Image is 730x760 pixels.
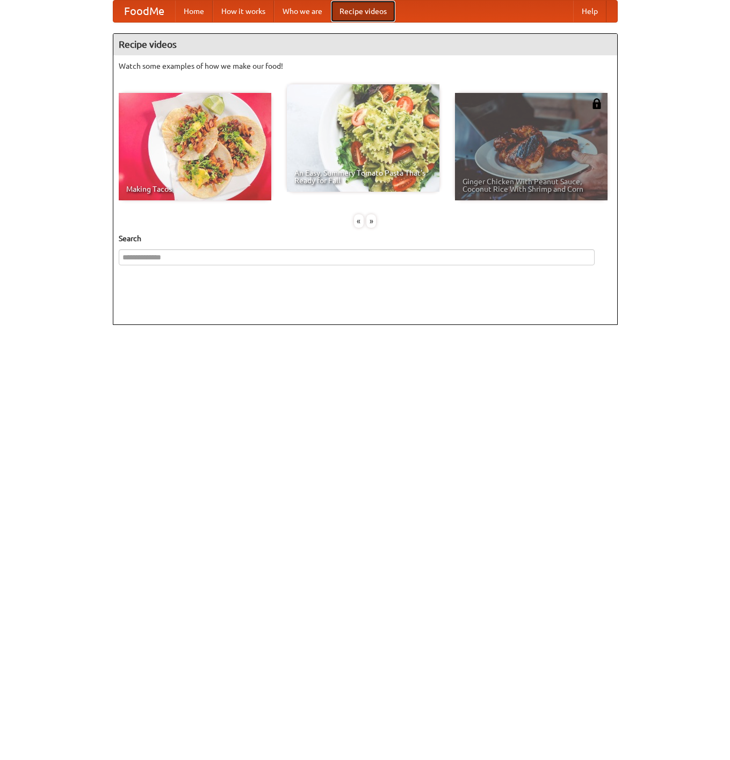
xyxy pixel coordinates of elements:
div: » [366,214,376,228]
h5: Search [119,233,612,244]
a: An Easy, Summery Tomato Pasta That's Ready for Fall [287,84,439,192]
h4: Recipe videos [113,34,617,55]
a: How it works [213,1,274,22]
div: « [354,214,364,228]
a: Making Tacos [119,93,271,200]
a: Who we are [274,1,331,22]
a: Help [573,1,606,22]
span: An Easy, Summery Tomato Pasta That's Ready for Fall [294,169,432,184]
span: Making Tacos [126,185,264,193]
a: FoodMe [113,1,175,22]
img: 483408.png [591,98,602,109]
a: Home [175,1,213,22]
a: Recipe videos [331,1,395,22]
p: Watch some examples of how we make our food! [119,61,612,71]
